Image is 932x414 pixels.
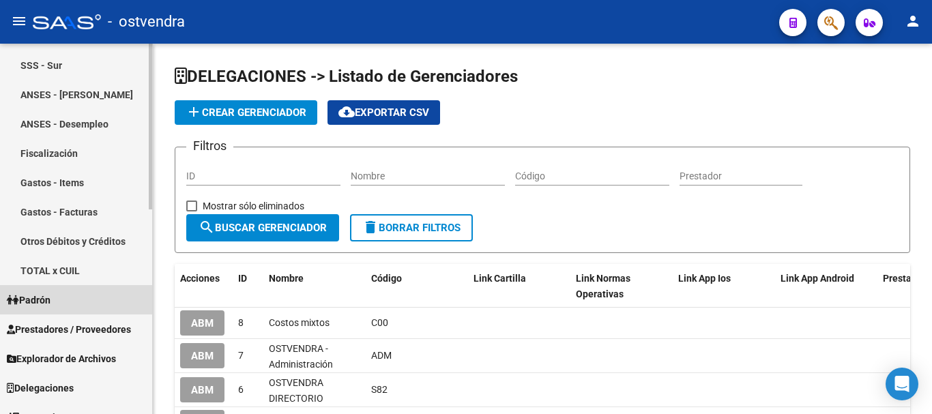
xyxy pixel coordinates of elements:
[905,13,921,29] mat-icon: person
[186,106,306,119] span: Crear Gerenciador
[781,273,854,284] span: Link App Android
[7,381,74,396] span: Delegaciones
[191,350,214,362] span: ABM
[371,317,388,328] span: C00
[678,273,731,284] span: Link App Ios
[199,222,327,234] span: Buscar Gerenciador
[11,13,27,29] mat-icon: menu
[175,264,233,309] datatable-header-cell: Acciones
[570,264,673,309] datatable-header-cell: Link Normas Operativas
[269,273,304,284] span: Nombre
[350,214,473,241] button: Borrar Filtros
[175,67,518,86] span: DELEGACIONES -> Listado de Gerenciadores
[371,273,402,284] span: Código
[775,264,877,309] datatable-header-cell: Link App Android
[199,219,215,235] mat-icon: search
[180,343,224,368] button: ABM
[327,100,440,125] button: Exportar CSV
[673,264,775,309] datatable-header-cell: Link App Ios
[191,317,214,329] span: ABM
[269,377,323,404] span: OSTVENDRA DIRECTORIO
[238,350,244,361] span: 7
[233,264,263,309] datatable-header-cell: ID
[186,136,233,156] h3: Filtros
[338,106,429,119] span: Exportar CSV
[180,310,224,336] button: ABM
[203,198,304,214] span: Mostrar sólo eliminados
[180,377,224,402] button: ABM
[186,214,339,241] button: Buscar Gerenciador
[338,104,355,120] mat-icon: cloud_download
[180,273,220,284] span: Acciones
[474,273,526,284] span: Link Cartilla
[108,7,185,37] span: - ostvendra
[468,264,570,309] datatable-header-cell: Link Cartilla
[269,317,330,328] span: Costos mixtos
[186,104,202,120] mat-icon: add
[7,322,131,337] span: Prestadores / Proveedores
[883,273,926,284] span: Prestador
[362,222,461,234] span: Borrar Filtros
[263,264,366,309] datatable-header-cell: Nombre
[175,100,317,125] button: Crear Gerenciador
[7,293,50,308] span: Padrón
[371,350,392,361] span: ADM
[238,317,244,328] span: 8
[362,219,379,235] mat-icon: delete
[886,368,918,400] div: Open Intercom Messenger
[7,351,116,366] span: Explorador de Archivos
[238,384,244,395] span: 6
[269,343,333,370] span: OSTVENDRA - Administración
[238,273,247,284] span: ID
[371,384,388,395] span: S82
[191,384,214,396] span: ABM
[576,273,630,299] span: Link Normas Operativas
[366,264,468,309] datatable-header-cell: Código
